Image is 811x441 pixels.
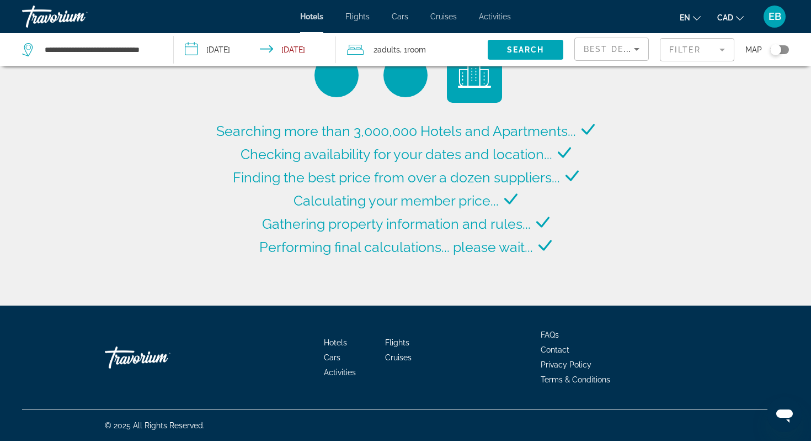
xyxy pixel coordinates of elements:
button: Change language [680,9,701,25]
span: 2 [374,42,400,57]
a: Hotels [300,12,323,21]
button: Filter [660,38,734,62]
a: Activities [324,368,356,377]
span: Best Deals [584,45,641,54]
a: Terms & Conditions [541,375,610,384]
span: Calculating your member price... [294,192,499,209]
a: FAQs [541,330,559,339]
span: Search [507,45,545,54]
span: Room [407,45,426,54]
a: Cars [324,353,340,362]
a: Hotels [324,338,347,347]
button: Travelers: 2 adults, 0 children [336,33,488,66]
span: Map [745,42,762,57]
button: Search [488,40,563,60]
span: EB [769,11,781,22]
iframe: Button to launch messaging window [767,397,802,432]
a: Flights [385,338,409,347]
button: Check-in date: Dec 7, 2025 Check-out date: Dec 9, 2025 [174,33,337,66]
span: CAD [717,13,733,22]
a: Privacy Policy [541,360,591,369]
span: © 2025 All Rights Reserved. [105,421,205,430]
a: Cars [392,12,408,21]
a: Activities [479,12,511,21]
span: , 1 [400,42,426,57]
button: Toggle map [762,45,789,55]
span: Checking availability for your dates and location... [241,146,552,162]
a: Travorium [22,2,132,31]
mat-select: Sort by [584,43,639,56]
span: Searching more than 3,000,000 Hotels and Apartments... [216,123,576,139]
a: Cruises [430,12,457,21]
a: Cruises [385,353,412,362]
span: en [680,13,690,22]
a: Flights [345,12,370,21]
span: Gathering property information and rules... [262,216,531,232]
button: Change currency [717,9,744,25]
span: Adults [377,45,400,54]
a: Contact [541,345,569,354]
span: Finding the best price from over a dozen suppliers... [233,169,560,186]
span: Performing final calculations... please wait... [259,239,533,255]
button: User Menu [760,5,789,28]
a: Travorium [105,341,215,374]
